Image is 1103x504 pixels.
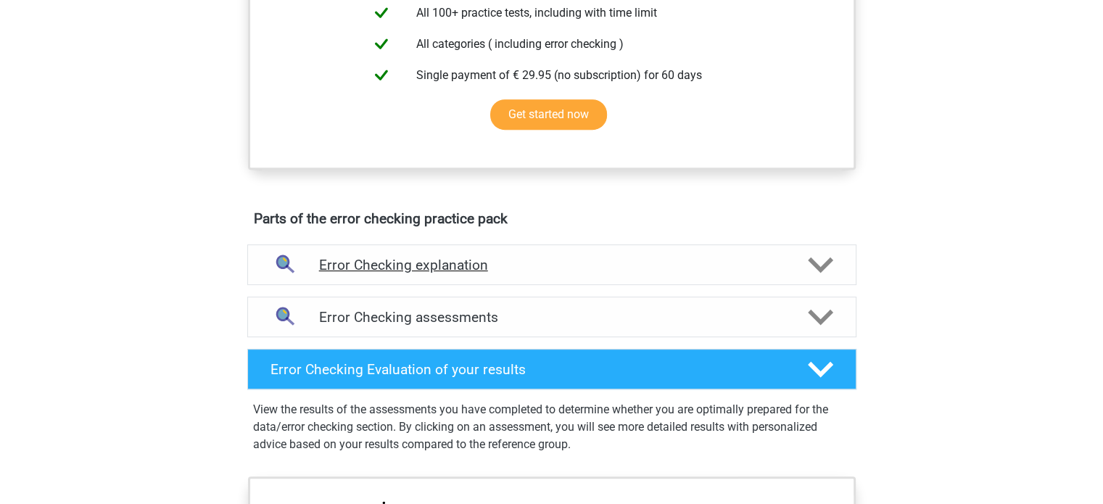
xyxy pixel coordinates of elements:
[265,299,302,336] img: error checking assessments
[254,210,850,227] h4: Parts of the error checking practice pack
[319,257,785,273] h4: Error Checking explanation
[253,401,851,453] p: View the results of the assessments you have completed to determine whether you are optimally pre...
[241,297,862,337] a: assessments Error Checking assessments
[265,247,302,284] img: error checking explanations
[490,99,607,130] a: Get started now
[319,309,785,326] h4: Error Checking assessments
[241,349,862,389] a: Error Checking Evaluation of your results
[270,361,785,378] h4: Error Checking Evaluation of your results
[241,244,862,285] a: explanations Error Checking explanation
